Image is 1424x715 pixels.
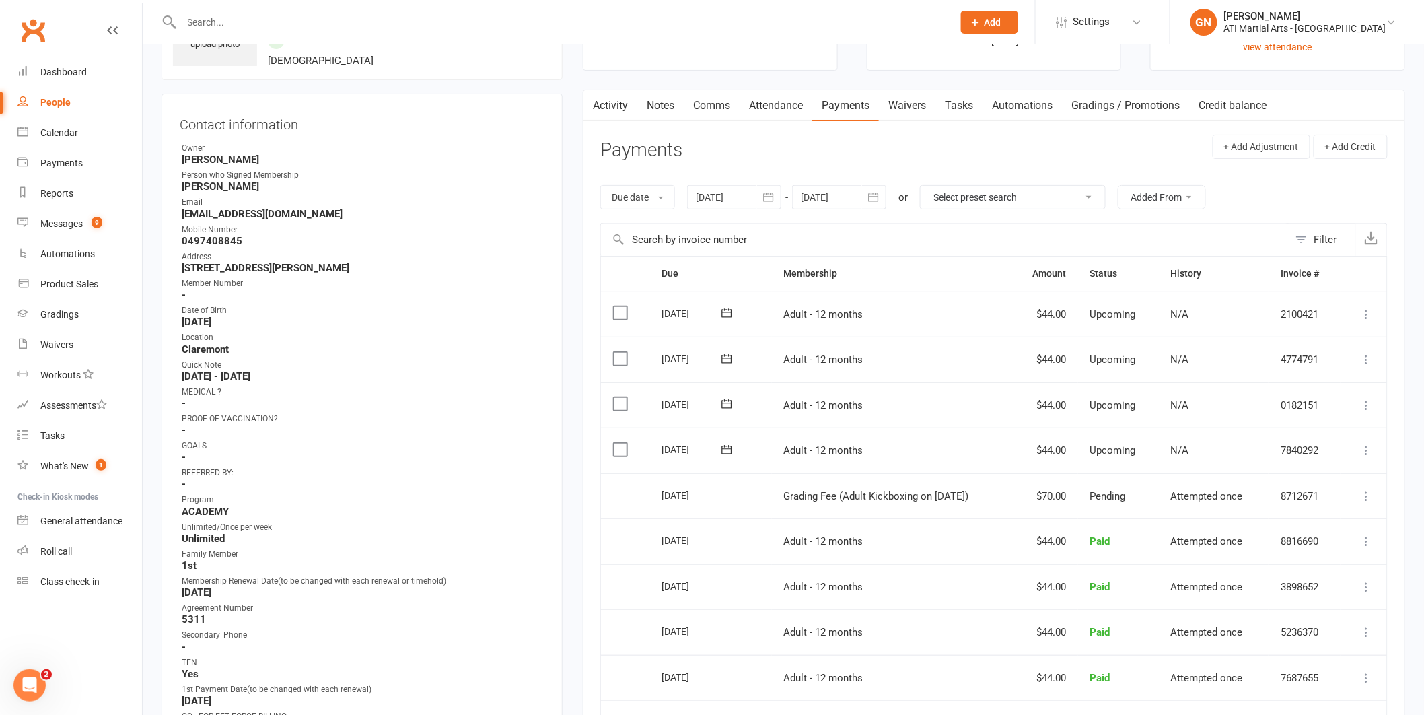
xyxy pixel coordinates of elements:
strong: Unlimited [182,533,544,545]
span: N/A [1170,308,1188,320]
div: Mobile Number [182,224,544,236]
span: N/A [1170,444,1188,456]
div: [DATE] [662,576,723,597]
div: Gradings [40,309,79,320]
span: N/A [1170,353,1188,366]
span: Upcoming [1090,308,1136,320]
a: Tasks [17,421,142,451]
span: Adult - 12 months [784,353,863,366]
td: $44.00 [1011,337,1078,382]
div: GN [1190,9,1217,36]
div: Email [182,196,544,209]
strong: [DATE] - [DATE] [182,370,544,382]
span: Paid [1090,535,1110,547]
div: MEDICAL ? [182,386,544,399]
a: Credit balance [1190,90,1277,121]
a: Class kiosk mode [17,567,142,597]
td: 5236370 [1269,609,1341,655]
a: Payments [812,90,879,121]
div: Program [182,493,544,506]
div: Calendar [40,127,78,138]
strong: 1st [182,559,544,572]
span: Adult - 12 months [784,672,863,684]
div: [DATE] [662,667,723,687]
strong: 0497408845 [182,235,544,247]
h3: Contact information [180,112,544,132]
span: Adult - 12 months [784,626,863,638]
a: What's New1 [17,451,142,481]
span: Attempted once [1170,626,1242,638]
a: Messages 9 [17,209,142,239]
td: 8816690 [1269,518,1341,564]
a: Product Sales [17,269,142,300]
td: 8712671 [1269,473,1341,519]
span: Grading Fee (Adult Kickboxing on [DATE]) [784,490,969,502]
span: Attempted once [1170,535,1242,547]
span: Upcoming [1090,444,1136,456]
span: 2 [41,669,52,680]
strong: [STREET_ADDRESS][PERSON_NAME] [182,262,544,274]
strong: Yes [182,668,544,680]
iframe: Intercom live chat [13,669,46,702]
td: $44.00 [1011,655,1078,701]
a: Automations [983,90,1063,121]
a: Waivers [17,330,142,360]
a: People [17,88,142,118]
div: Secondary_Phone [182,629,544,642]
strong: - [182,397,544,409]
div: Date of Birth [182,304,544,317]
strong: - [182,289,544,301]
th: Membership [772,257,1012,291]
div: Automations [40,248,95,259]
div: Quick Note [182,359,544,372]
div: Payments [40,158,83,168]
a: view attendance [1244,42,1312,53]
div: PROOF OF VACCINATION? [182,413,544,425]
span: Settings [1073,7,1110,37]
div: [DATE] [662,303,723,324]
a: Automations [17,239,142,269]
span: Paid [1090,626,1110,638]
td: $44.00 [1011,564,1078,610]
span: 1 [96,459,106,471]
a: Dashboard [17,57,142,88]
a: General attendance kiosk mode [17,506,142,537]
strong: Claremont [182,343,544,355]
input: Search... [178,13,944,32]
div: Filter [1314,232,1337,248]
button: + Add Adjustment [1213,135,1310,159]
a: Waivers [879,90,935,121]
span: [DEMOGRAPHIC_DATA] [268,55,373,67]
th: Amount [1011,257,1078,291]
input: Search by invoice number [601,224,1289,256]
span: Adult - 12 months [784,308,863,320]
button: + Add Credit [1314,135,1388,159]
div: Family Member [182,548,544,561]
span: Upcoming [1090,399,1136,411]
a: Roll call [17,537,142,567]
div: [DATE] [662,348,723,369]
div: Assessments [40,400,107,411]
div: Waivers [40,339,73,350]
a: Notes [637,90,684,121]
span: Adult - 12 months [784,444,863,456]
div: Tasks [40,430,65,441]
td: 4774791 [1269,337,1341,382]
div: Product Sales [40,279,98,290]
td: $44.00 [1011,292,1078,337]
a: Reports [17,178,142,209]
strong: 5311 [182,613,544,625]
div: General attendance [40,516,122,526]
td: $44.00 [1011,428,1078,473]
div: Reports [40,188,73,199]
th: Status [1078,257,1158,291]
button: Filter [1289,224,1355,256]
strong: [PERSON_NAME] [182,154,544,166]
th: Due [649,257,771,291]
td: 7687655 [1269,655,1341,701]
div: TFN [182,656,544,669]
span: Paid [1090,581,1110,593]
a: Tasks [935,90,983,121]
span: Pending [1090,490,1126,502]
span: Add [985,17,1001,28]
